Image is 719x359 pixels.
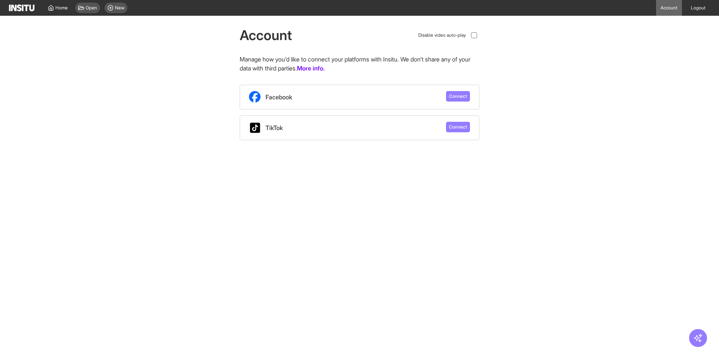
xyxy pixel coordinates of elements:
[9,4,34,11] img: Logo
[86,5,97,11] span: Open
[240,55,479,73] p: Manage how you'd like to connect your platforms with Insitu. We don't share any of your data with...
[449,124,467,130] span: Connect
[446,91,470,102] button: Connect
[240,28,292,43] h1: Account
[297,64,325,73] a: More info.
[449,93,467,99] span: Connect
[55,5,68,11] span: Home
[266,93,292,102] span: Facebook
[446,122,470,132] button: Connect
[266,123,283,132] span: TikTok
[115,5,124,11] span: New
[418,32,466,38] span: Disable video auto-play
